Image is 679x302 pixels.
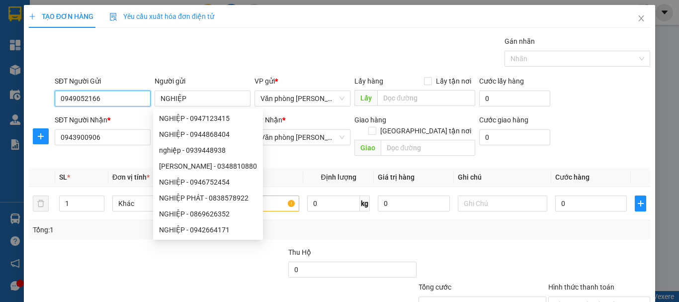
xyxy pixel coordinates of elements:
[635,200,646,207] span: plus
[109,13,117,21] img: icon
[354,77,383,85] span: Lấy hàng
[377,90,475,106] input: Dọc đường
[479,129,550,145] input: Cước giao hàng
[29,12,93,20] span: TẠO ĐƠN HÀNG
[419,283,451,291] span: Tổng cước
[159,224,257,235] div: NGHIỆP - 0942664171
[159,177,257,188] div: NGHIỆP - 0946752454
[454,168,551,187] th: Ghi chú
[33,128,49,144] button: plus
[360,196,370,211] span: kg
[153,222,263,238] div: NGHIỆP - 0942664171
[479,91,550,106] input: Cước lấy hàng
[109,12,214,20] span: Yêu cầu xuất hóa đơn điện tử
[381,140,475,156] input: Dọc đường
[159,113,257,124] div: NGHIỆP - 0947123415
[29,13,36,20] span: plus
[159,129,257,140] div: NGHIỆP - 0944868404
[255,76,350,87] div: VP gửi
[55,76,151,87] div: SĐT Người Gửi
[153,142,263,158] div: nghiệp - 0939448938
[321,173,356,181] span: Định lượng
[155,76,251,87] div: Người gửi
[153,110,263,126] div: NGHIỆP - 0947123415
[627,5,655,33] button: Close
[153,174,263,190] div: NGHIỆP - 0946752454
[153,158,263,174] div: TRẦN THẾ NGHIỆP - 0348810880
[112,173,150,181] span: Đơn vị tính
[432,76,475,87] span: Lấy tận nơi
[288,248,311,256] span: Thu Hộ
[55,114,151,125] div: SĐT Người Nhận
[376,125,475,136] span: [GEOGRAPHIC_DATA] tận nơi
[354,90,377,106] span: Lấy
[159,145,257,156] div: nghiệp - 0939448938
[555,173,590,181] span: Cước hàng
[354,140,381,156] span: Giao
[479,77,524,85] label: Cước lấy hàng
[153,190,263,206] div: NGHIỆP PHÁT - 0838578922
[548,283,614,291] label: Hình thức thanh toán
[637,14,645,22] span: close
[159,208,257,219] div: NGHIỆP - 0869626352
[118,196,196,211] span: Khác
[33,196,49,211] button: delete
[378,173,415,181] span: Giá trị hàng
[59,173,67,181] span: SL
[479,116,528,124] label: Cước giao hàng
[33,224,263,235] div: Tổng: 1
[260,130,344,145] span: Văn phòng Hồ Chí Minh
[378,196,449,211] input: 0
[159,161,257,172] div: [PERSON_NAME] - 0348810880
[159,193,257,203] div: NGHIỆP PHÁT - 0838578922
[260,91,344,106] span: Văn phòng Tắc Vân
[458,196,547,211] input: Ghi Chú
[354,116,386,124] span: Giao hàng
[505,37,535,45] label: Gán nhãn
[153,206,263,222] div: NGHIỆP - 0869626352
[33,132,48,140] span: plus
[153,126,263,142] div: NGHIỆP - 0944868404
[255,116,282,124] span: VP Nhận
[635,196,646,211] button: plus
